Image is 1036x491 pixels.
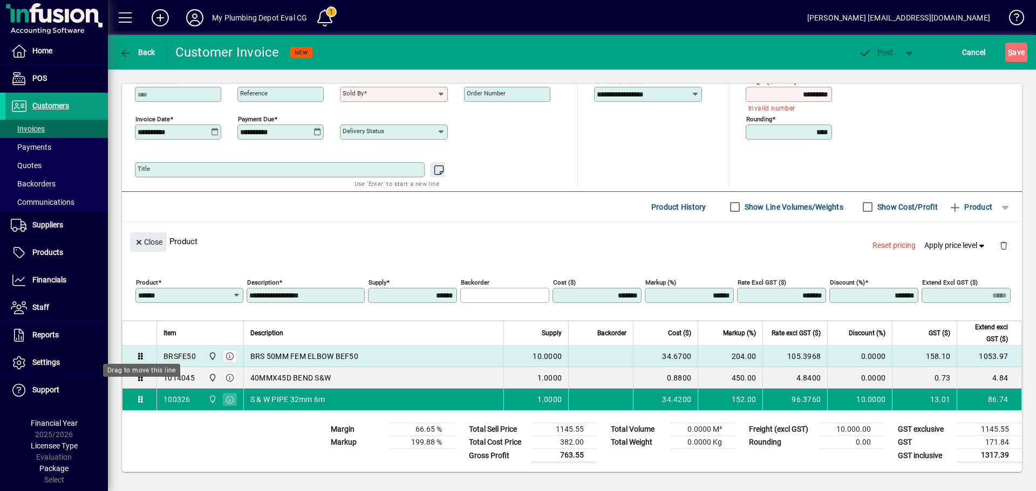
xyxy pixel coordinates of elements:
td: 158.10 [892,345,957,367]
mat-label: Rounding [746,115,772,123]
td: 0.73 [892,367,957,389]
td: Total Volume [605,423,670,436]
td: 0.00 [819,436,884,449]
span: Invoices [11,125,45,133]
div: 100326 [163,394,190,405]
a: Backorders [5,175,108,193]
app-page-header-button: Close [127,237,169,246]
div: 105.3968 [769,351,821,362]
a: Communications [5,193,108,211]
td: 0.0000 Kg [670,436,735,449]
button: Product History [647,197,711,217]
td: 0.0000 M³ [670,423,735,436]
span: Payments [11,143,51,151]
span: GST ($) [929,327,950,339]
td: 13.01 [892,389,957,410]
td: 450.00 [698,367,762,389]
mat-label: Title [138,165,150,172]
span: Cancel [962,44,986,61]
td: Total Cost Price [464,436,532,449]
div: Drag to move this line [103,364,180,377]
span: Backorder [597,327,626,339]
button: Product [943,197,998,217]
span: Staff [32,303,49,312]
button: Add [143,8,178,27]
td: Gross Profit [464,449,532,462]
mat-label: Markup (%) [645,279,676,286]
button: Post [853,43,899,62]
app-page-header-button: Delete [991,240,1017,250]
span: Quotes [11,161,42,170]
span: Customers [32,101,69,110]
span: 40MMX45D BEND S&W [250,372,331,383]
td: 1145.55 [957,423,1022,436]
span: BRS 50MM FEM ELBOW BEF50 [250,351,358,362]
mat-label: Sold by [343,89,364,97]
a: Financials [5,267,108,294]
span: NEW [295,49,308,56]
td: 34.4200 [633,389,698,410]
span: P [877,48,882,57]
td: GST inclusive [892,449,957,462]
a: Reports [5,322,108,349]
div: My Plumbing Depot Eval CG [212,9,307,26]
td: 10.0000 [827,389,892,410]
mat-label: Description [247,279,279,286]
span: POS [32,74,47,82]
div: 1014045 [163,372,195,383]
td: 204.00 [698,345,762,367]
span: Extend excl GST ($) [964,321,1008,345]
td: Rounding [744,436,819,449]
span: Reset pricing [873,240,916,251]
mat-label: Supply [369,279,386,286]
td: Margin [325,423,390,436]
span: Backorders [11,179,56,188]
span: Discount (%) [849,327,885,339]
span: Close [134,233,162,251]
a: Support [5,377,108,404]
td: 382.00 [532,436,597,449]
mat-label: Discount (%) [830,279,865,286]
span: Support [32,385,59,394]
span: Rate excl GST ($) [772,327,821,339]
span: Financial Year [31,419,78,427]
td: Freight (excl GST) [744,423,819,436]
a: Payments [5,138,108,156]
span: Reports [32,330,59,339]
a: Home [5,38,108,65]
span: Package [39,464,69,473]
div: 96.3760 [769,394,821,405]
a: Staff [5,294,108,321]
td: 86.74 [957,389,1021,410]
span: S [1008,48,1012,57]
label: Show Cost/Profit [875,202,938,212]
mat-label: Delivery status [343,127,384,135]
button: Delete [991,232,1017,258]
span: S & W PIPE 32mm 6m [250,394,325,405]
span: Communications [11,198,74,206]
button: Close [130,232,167,252]
label: Show Line Volumes/Weights [742,202,843,212]
mat-hint: Use 'Enter' to start a new line [355,177,439,190]
td: 66.65 % [390,423,455,436]
div: Customer Invoice [175,44,280,61]
td: 1145.55 [532,423,597,436]
td: Total Weight [605,436,670,449]
mat-label: Extend excl GST ($) [922,279,978,286]
button: Cancel [959,43,989,62]
button: Back [117,43,158,62]
td: 763.55 [532,449,597,462]
span: My Plumbing Depot [206,350,218,362]
span: 10.0000 [533,351,562,362]
a: Settings [5,349,108,376]
td: 0.0000 [827,367,892,389]
div: [PERSON_NAME] [EMAIL_ADDRESS][DOMAIN_NAME] [807,9,990,26]
mat-label: Rate excl GST ($) [738,279,786,286]
td: 152.00 [698,389,762,410]
span: Supply [542,327,562,339]
span: Description [250,327,283,339]
td: 171.84 [957,436,1022,449]
app-page-header-button: Back [108,43,167,62]
button: Apply price level [920,236,991,255]
td: Markup [325,436,390,449]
